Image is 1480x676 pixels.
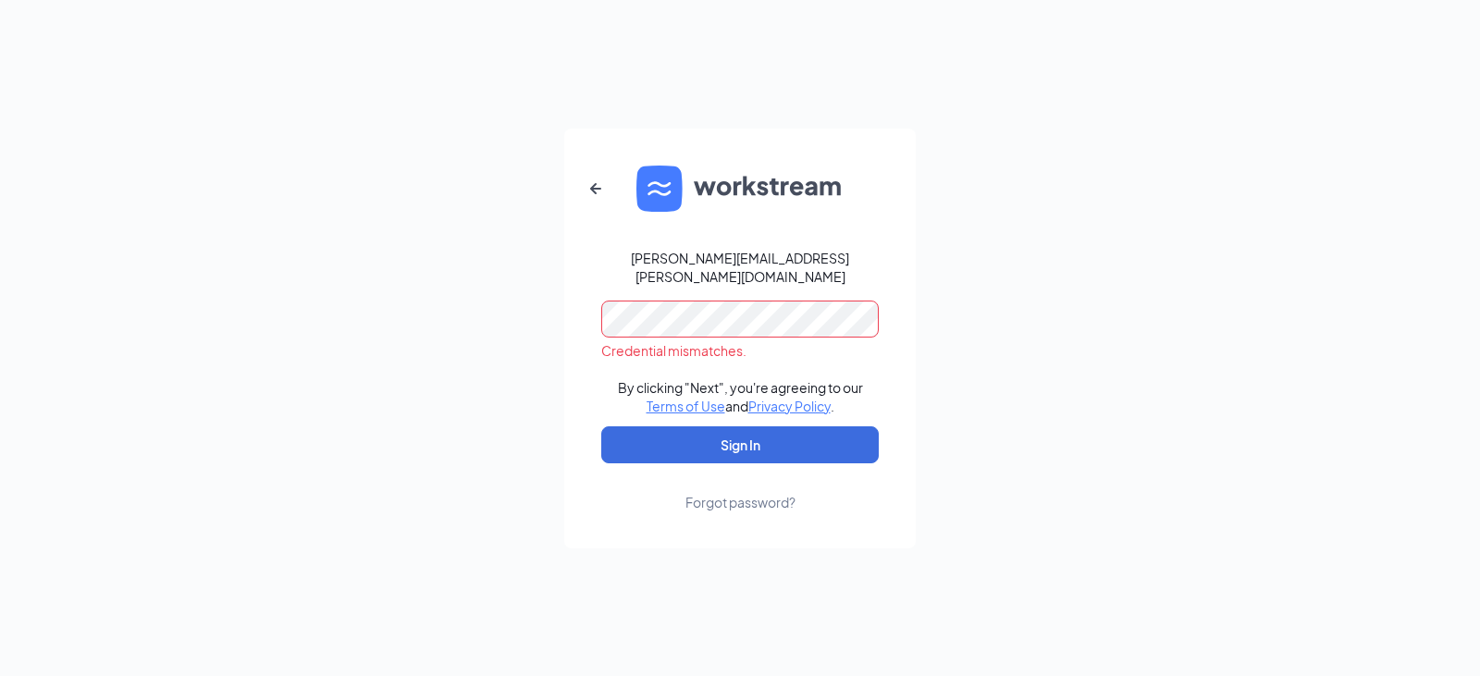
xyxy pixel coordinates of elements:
[601,426,879,463] button: Sign In
[636,166,844,212] img: WS logo and Workstream text
[585,178,607,200] svg: ArrowLeftNew
[685,493,795,511] div: Forgot password?
[685,463,795,511] a: Forgot password?
[601,341,879,360] div: Credential mismatches.
[573,166,618,211] button: ArrowLeftNew
[601,249,879,286] div: [PERSON_NAME][EMAIL_ADDRESS][PERSON_NAME][DOMAIN_NAME]
[618,378,863,415] div: By clicking "Next", you're agreeing to our and .
[748,398,831,414] a: Privacy Policy
[647,398,725,414] a: Terms of Use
